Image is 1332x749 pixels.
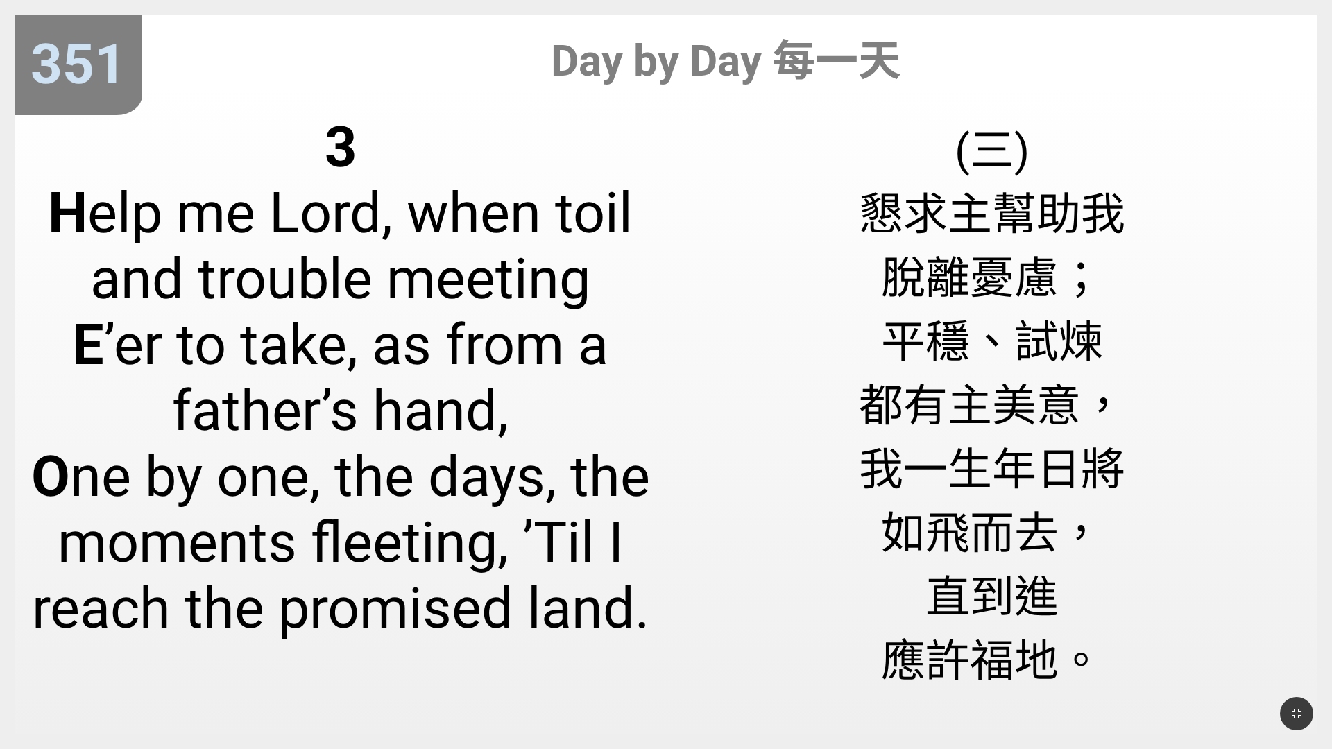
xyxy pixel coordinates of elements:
[31,32,126,97] span: 351
[48,180,87,246] b: H
[325,114,357,180] b: 3
[551,26,901,88] span: Day by Day 每一天
[859,114,1125,689] span: (三) 懇求主幫助我 脫離憂慮； 平穩、試煉 都有主美意， 我一生年日將 如飛而去， 直到進 應許福地。
[30,114,651,642] span: elp me Lord, when toil and trouble meeting ’er to take, as from a father’s hand, ne by one, the d...
[31,444,70,510] b: O
[72,312,104,378] b: E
